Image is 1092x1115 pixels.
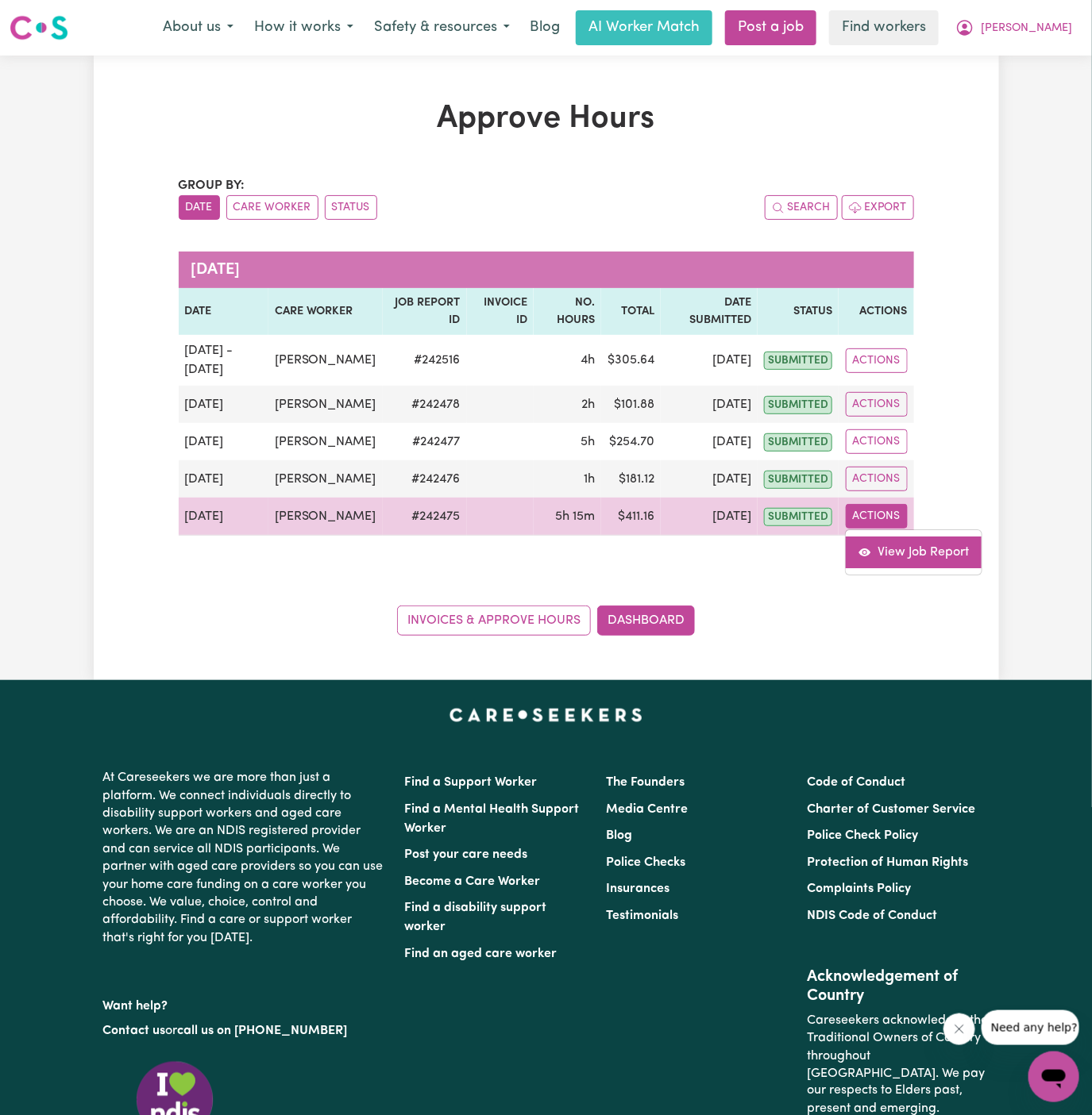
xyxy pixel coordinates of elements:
td: # 242476 [383,460,467,498]
h2: Acknowledgement of Country [807,967,989,1005]
td: [PERSON_NAME] [268,423,383,460]
td: [PERSON_NAME] [268,335,383,386]
button: Search [765,195,838,220]
button: My Account [945,11,1082,44]
td: [DATE] [661,335,758,386]
a: Blog [520,10,569,45]
a: Blog [606,829,632,842]
a: Protection of Human Rights [807,856,968,869]
th: Care worker [268,288,383,335]
th: Date Submitted [661,288,758,335]
a: View job report 242475 [846,536,982,568]
td: [DATE] [661,423,758,460]
td: # 242475 [383,498,467,536]
td: [DATE] [179,386,268,423]
a: Find a Mental Health Support Worker [405,803,580,835]
td: [DATE] [661,460,758,498]
td: [DATE] [179,498,268,536]
a: Media Centre [606,803,688,816]
td: [DATE] [661,386,758,423]
th: Total [601,288,661,335]
th: Status [758,288,839,335]
span: submitted [764,352,832,370]
th: Job Report ID [383,288,467,335]
a: The Founders [606,776,685,789]
h1: Approve Hours [179,100,914,138]
td: # 242516 [383,335,467,386]
a: Become a Care Worker [405,875,541,888]
iframe: Close message [943,1013,975,1045]
span: submitted [764,396,832,414]
button: Actions [846,429,908,454]
button: Actions [846,348,908,373]
button: Actions [846,467,908,491]
a: Dashboard [597,606,695,636]
span: Group by: [179,179,245,192]
button: Safety & resources [364,11,520,44]
span: 4 hours [581,354,595,367]
a: NDIS Code of Conduct [807,909,937,922]
span: submitted [764,433,832,452]
a: Police Check Policy [807,829,918,842]
button: Actions [846,392,908,417]
span: submitted [764,471,832,489]
td: $ 101.88 [601,386,661,423]
span: 5 hours [581,436,595,448]
a: Post a job [725,10,816,45]
th: No. Hours [534,288,601,335]
td: [PERSON_NAME] [268,498,383,536]
a: Find workers [829,10,939,45]
td: $ 254.70 [601,423,661,460]
a: Insurances [606,882,669,895]
button: Export [842,195,914,220]
td: [DATE] - [DATE] [179,335,268,386]
p: At Careseekers we are more than just a platform. We connect individuals directly to disability su... [103,763,386,953]
button: sort invoices by care worker [226,195,318,220]
button: How it works [244,11,364,44]
a: Find a Support Worker [405,776,538,789]
a: Code of Conduct [807,776,905,789]
span: submitted [764,508,832,526]
a: Find a disability support worker [405,902,547,933]
a: Find an aged care worker [405,948,558,960]
button: Actions [846,504,908,529]
td: [PERSON_NAME] [268,460,383,498]
p: Want help? [103,991,386,1015]
td: [DATE] [179,460,268,498]
td: [PERSON_NAME] [268,386,383,423]
th: Invoice ID [467,288,534,335]
button: About us [152,11,244,44]
caption: [DATE] [179,252,914,288]
a: call us on [PHONE_NUMBER] [178,1025,348,1037]
a: Charter of Customer Service [807,803,975,816]
th: Date [179,288,268,335]
a: Testimonials [606,909,678,922]
span: 2 hours [581,398,595,411]
p: or [103,1016,386,1046]
button: sort invoices by paid status [325,195,377,220]
img: Careseekers logo [10,13,68,42]
td: $ 411.16 [601,498,661,536]
td: $ 181.12 [601,460,661,498]
td: # 242478 [383,386,467,423]
a: Post your care needs [405,848,528,861]
td: $ 305.64 [601,335,661,386]
button: sort invoices by date [179,195,220,220]
span: [PERSON_NAME] [981,20,1072,37]
th: Actions [839,288,913,335]
a: Careseekers home page [450,709,642,721]
a: Complaints Policy [807,882,911,895]
td: [DATE] [179,423,268,460]
a: Police Checks [606,856,685,869]
a: Contact us [103,1025,166,1037]
iframe: Button to launch messaging window [1028,1052,1079,1102]
span: 5 hours 15 minutes [555,510,595,523]
a: AI Worker Match [576,10,712,45]
div: Actions [845,529,982,575]
td: # 242477 [383,423,467,460]
a: Invoices & Approve Hours [397,606,591,636]
iframe: Message from company [982,1010,1079,1045]
a: Careseekers logo [10,10,68,46]
span: 1 hour [584,473,595,486]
